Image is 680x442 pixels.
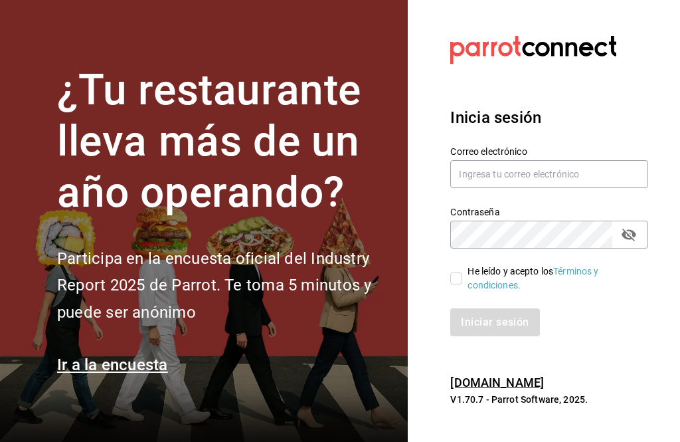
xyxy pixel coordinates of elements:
h2: Participa en la encuesta oficial del Industry Report 2025 de Parrot. Te toma 5 minutos y puede se... [57,245,392,326]
h1: ¿Tu restaurante lleva más de un año operando? [57,65,392,218]
div: He leído y acepto los [467,265,637,292]
label: Correo electrónico [450,147,648,156]
label: Contraseña [450,207,648,217]
button: passwordField [618,223,640,246]
a: Ir a la encuesta [57,356,168,374]
p: V1.70.7 - Parrot Software, 2025. [450,393,648,406]
input: Ingresa tu correo electrónico [450,160,648,188]
h3: Inicia sesión [450,106,648,130]
a: [DOMAIN_NAME] [450,376,544,389]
